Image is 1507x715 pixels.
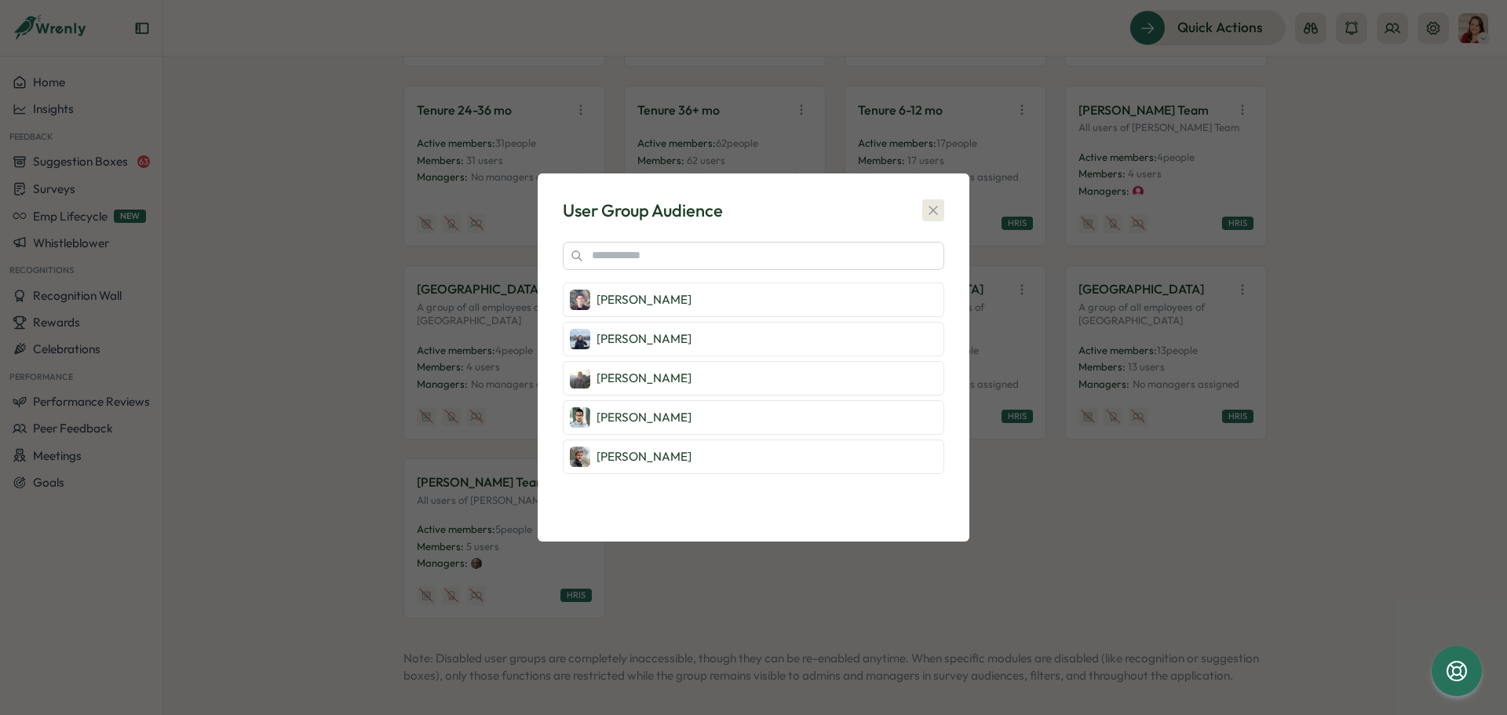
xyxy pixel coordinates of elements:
p: [PERSON_NAME] [597,409,691,426]
p: [PERSON_NAME] [597,370,691,387]
p: [PERSON_NAME] [597,330,691,348]
img: Nuria Marzo [570,329,590,349]
p: [PERSON_NAME] [597,291,691,308]
p: [PERSON_NAME] [597,448,691,465]
img: Jonathan Munro [570,447,590,467]
div: User Group Audience [563,199,723,223]
img: Othmane Sayem [570,407,590,428]
img: Dimitri Zhukov [570,290,590,310]
img: Mathieu Orhan [570,368,590,389]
